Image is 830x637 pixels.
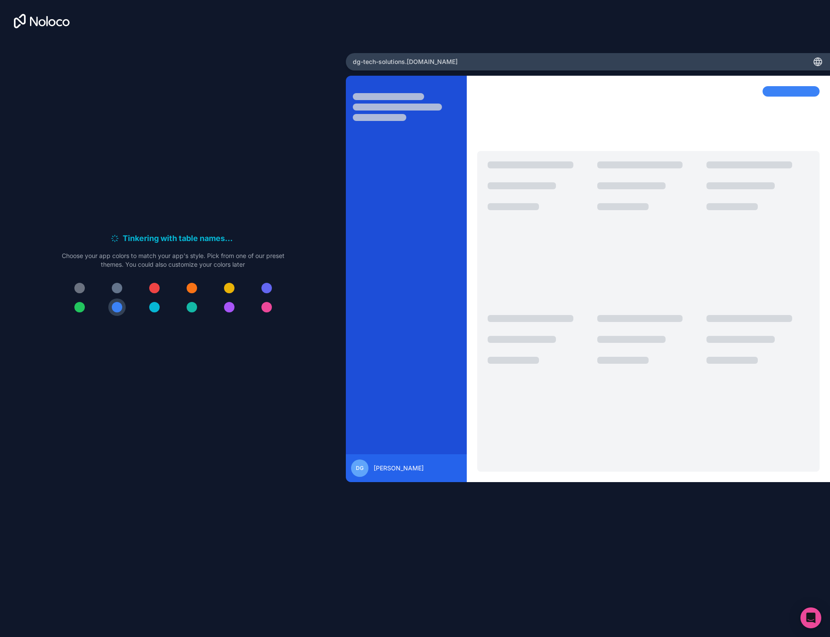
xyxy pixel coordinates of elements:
[123,232,235,245] h6: Tinkering with table names
[230,232,233,245] span: .
[228,232,230,245] span: .
[374,464,424,473] span: [PERSON_NAME]
[353,57,458,66] span: dg-tech-solutions .[DOMAIN_NAME]
[356,465,364,472] span: DG
[62,251,284,269] p: Choose your app colors to match your app's style. Pick from one of our preset themes. You could a...
[225,232,228,245] span: .
[800,607,821,628] div: Open Intercom Messenger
